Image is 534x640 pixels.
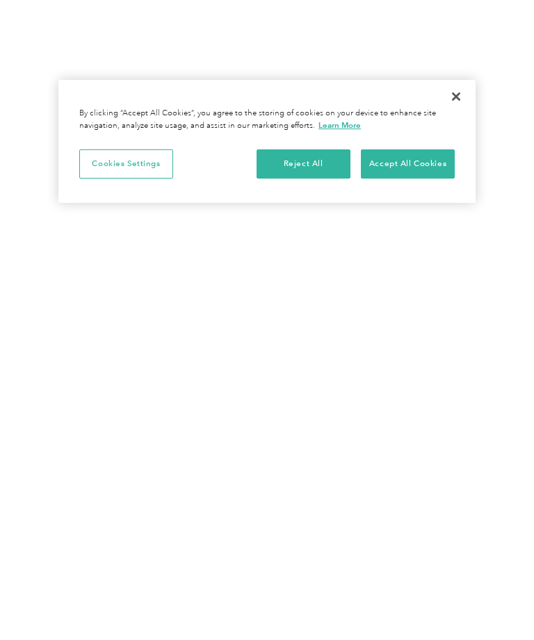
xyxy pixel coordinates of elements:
[318,120,361,130] a: More information about your privacy, opens in a new tab
[441,81,471,112] button: Close
[257,149,350,179] button: Reject All
[58,80,476,203] div: Privacy
[361,149,455,179] button: Accept All Cookies
[58,80,476,203] div: Cookie banner
[79,108,455,132] div: By clicking “Accept All Cookies”, you agree to the storing of cookies on your device to enhance s...
[79,149,173,179] button: Cookies Settings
